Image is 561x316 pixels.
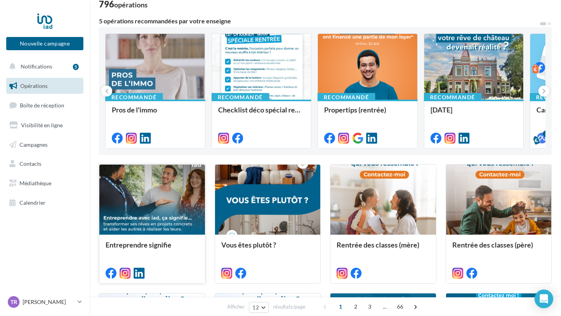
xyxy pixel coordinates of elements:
div: 5 opérations recommandées par votre enseigne [99,18,539,24]
div: Pros de l'immo [112,106,199,121]
div: Rentrée des classes (mère) [337,241,430,256]
span: Visibilité en ligne [21,122,63,128]
a: Médiathèque [5,175,85,191]
div: Propertips (rentrée) [324,106,411,121]
div: Rentrée des classes (père) [452,241,545,256]
a: Visibilité en ligne [5,117,85,133]
span: Contacts [19,160,41,167]
p: [PERSON_NAME] [23,298,74,306]
span: 2 [349,300,362,313]
span: Opérations [20,83,48,89]
span: 12 [252,304,259,311]
a: TR [PERSON_NAME] [6,295,83,309]
span: Afficher [227,303,245,311]
div: Vous êtes plutôt ? [221,241,314,256]
div: Checklist déco spécial rentrée [218,106,305,121]
a: Opérations [5,78,85,94]
span: Campagnes [19,141,48,147]
button: 12 [249,302,269,313]
button: Notifications 5 [5,58,82,75]
div: Open Intercom Messenger [535,290,553,308]
div: opérations [114,1,148,8]
div: Entreprendre signifie [106,241,199,256]
a: Calendrier [5,195,85,211]
span: Médiathèque [19,180,51,186]
span: résultats/page [273,303,305,311]
div: Recommandé [105,93,163,102]
span: 66 [394,300,407,313]
button: Nouvelle campagne [6,37,83,50]
span: Notifications [21,63,52,70]
div: Recommandé [212,93,269,102]
span: Boîte de réception [20,102,64,109]
div: [DATE] [430,106,517,121]
a: Campagnes [5,137,85,153]
span: TR [11,298,17,306]
div: Recommandé [424,93,482,102]
a: Contacts [5,156,85,172]
div: 5 [543,130,550,137]
span: 3 [363,300,376,313]
span: Calendrier [19,199,46,206]
div: 5 [73,64,79,70]
div: Recommandé [318,93,375,102]
a: Boîte de réception [5,97,85,114]
span: ... [379,300,391,313]
span: 1 [334,300,347,313]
